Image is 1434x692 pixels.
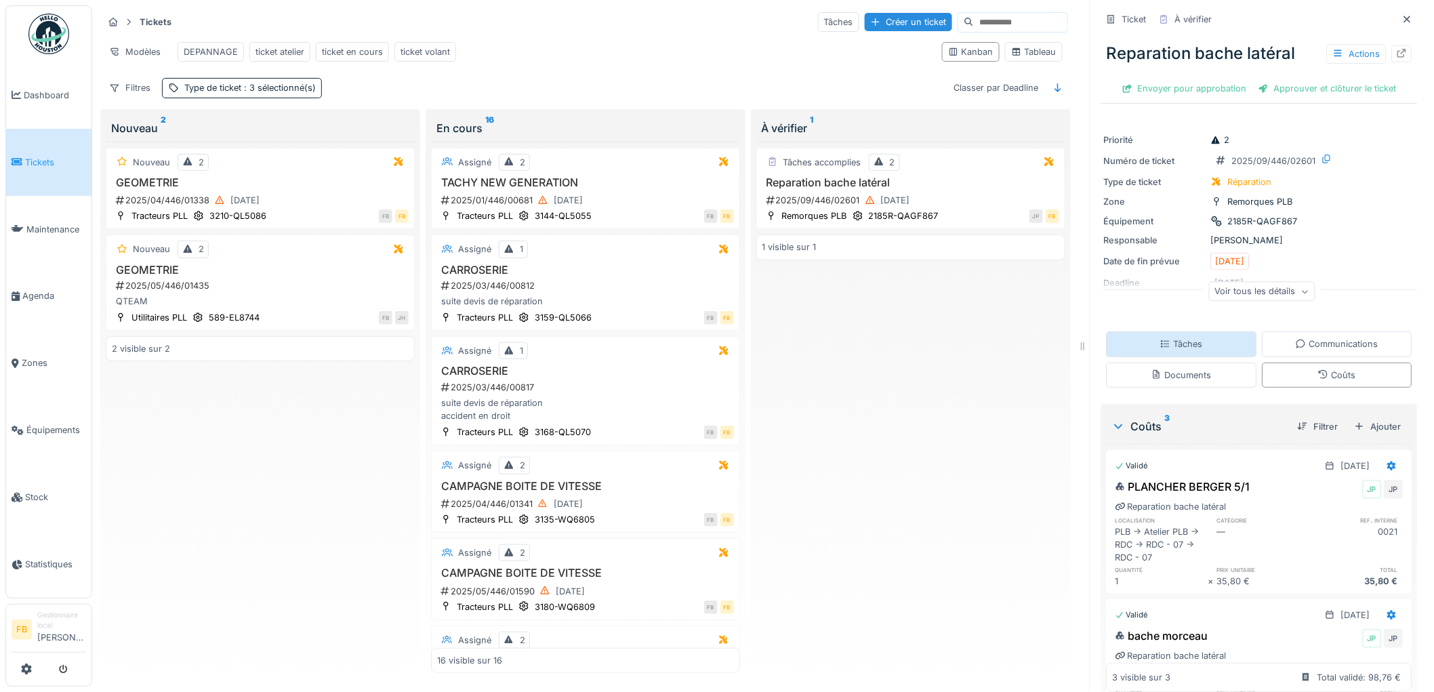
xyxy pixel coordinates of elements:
div: Reparation bache latéral [1101,36,1418,71]
div: 35,80 € [1217,575,1310,588]
div: 2 [520,546,525,559]
div: FB [720,426,734,439]
div: 2 [890,156,895,169]
div: [DATE] [230,194,260,207]
div: FB [720,601,734,614]
div: Tracteurs PLL [457,513,513,526]
div: Voir tous les détails [1209,282,1315,302]
div: Tâches [818,12,859,32]
div: Utilitaires PLL [131,311,187,324]
div: FB [704,209,718,223]
h3: Reparation bache latéral [762,176,1059,189]
div: Assigné [458,546,491,559]
div: suite devis de réparation [437,295,734,308]
div: JP [1385,480,1404,499]
div: ticket en cours [322,45,383,58]
span: Agenda [22,289,86,302]
sup: 1 [811,120,814,136]
a: FB Gestionnaire local[PERSON_NAME] [12,610,86,653]
div: 3159-QL5066 [535,311,592,324]
div: Filtrer [1292,418,1344,436]
div: Coûts [1112,418,1287,434]
div: 2025/09/446/02601 [1232,155,1316,167]
span: Zones [22,357,86,369]
div: Réparation [1228,176,1272,188]
div: Équipement [1104,215,1206,228]
div: Filtres [103,78,157,98]
div: Type de ticket [184,81,316,94]
div: [DATE] [1341,609,1370,622]
div: Créer un ticket [865,13,952,31]
sup: 16 [485,120,494,136]
div: Remorques PLB [1228,195,1293,208]
div: Classer par Deadline [948,78,1045,98]
div: FB [379,311,392,325]
h3: CARROSERIE [437,264,734,277]
div: JP [1363,629,1382,648]
div: [DATE] [1216,255,1245,268]
a: Maintenance [6,196,91,263]
div: Ajouter [1349,418,1407,436]
div: 2 [520,634,525,647]
div: FB [1046,209,1059,223]
span: Équipements [26,424,86,436]
a: Zones [6,330,91,397]
span: Statistiques [25,558,86,571]
div: Tracteurs PLL [457,426,513,439]
span: : 3 sélectionné(s) [241,83,316,93]
div: 3210-QL5086 [209,209,266,222]
div: ticket volant [401,45,450,58]
sup: 2 [161,120,166,136]
div: Reparation bache latéral [1115,649,1227,662]
div: FB [704,311,718,325]
div: 1 visible sur 1 [762,241,817,253]
div: JP [1029,209,1043,223]
div: Tableau [1011,45,1057,58]
div: Kanban [948,45,993,58]
div: JP [1363,480,1382,499]
div: FB [720,209,734,223]
div: FB [704,513,718,527]
div: [DATE] [881,194,910,207]
div: 35,80 € [1311,575,1404,588]
div: 2185R-QAGF867 [1228,215,1298,228]
div: Actions [1327,44,1387,64]
div: PLB -> Atelier PLB -> RDC -> RDC - 07 -> RDC - 07 [1115,525,1208,565]
div: 3168-QL5070 [535,426,591,439]
div: 2025/01/446/00681 [440,192,734,209]
a: Stock [6,464,91,531]
div: Communications [1296,338,1378,350]
div: FB [720,311,734,325]
div: Total validé: 98,76 € [1317,671,1401,684]
div: FB [704,426,718,439]
div: Tracteurs PLL [457,209,513,222]
a: Tickets [6,129,91,196]
div: 16 visible sur 16 [437,653,502,666]
div: 2 [199,156,204,169]
div: bache morceau [1115,628,1208,644]
h6: quantité [1115,565,1208,574]
div: FB [395,209,409,223]
div: FB [720,513,734,527]
div: [PERSON_NAME] [1104,234,1415,247]
div: 3135-WQ6805 [535,513,595,526]
div: Numéro de ticket [1104,155,1206,167]
div: Date de fin prévue [1104,255,1206,268]
a: Statistiques [6,531,91,598]
sup: 3 [1165,418,1170,434]
div: [DATE] [1341,460,1370,472]
h6: catégorie [1217,516,1310,525]
div: 2025/05/446/01590 [440,583,734,600]
div: Assigné [458,634,491,647]
h3: TACHY NEW GENERATION [437,176,734,189]
div: Tâches [1160,338,1203,350]
div: Tracteurs PLL [457,601,513,613]
div: 2025/03/446/00817 [440,381,734,394]
div: FB [704,601,718,614]
strong: Tickets [134,16,177,28]
a: Agenda [6,263,91,330]
div: Assigné [458,459,491,472]
div: Approuver et clôturer le ticket [1253,79,1403,98]
h6: ref. interne [1311,516,1404,525]
div: JP [1385,629,1404,648]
